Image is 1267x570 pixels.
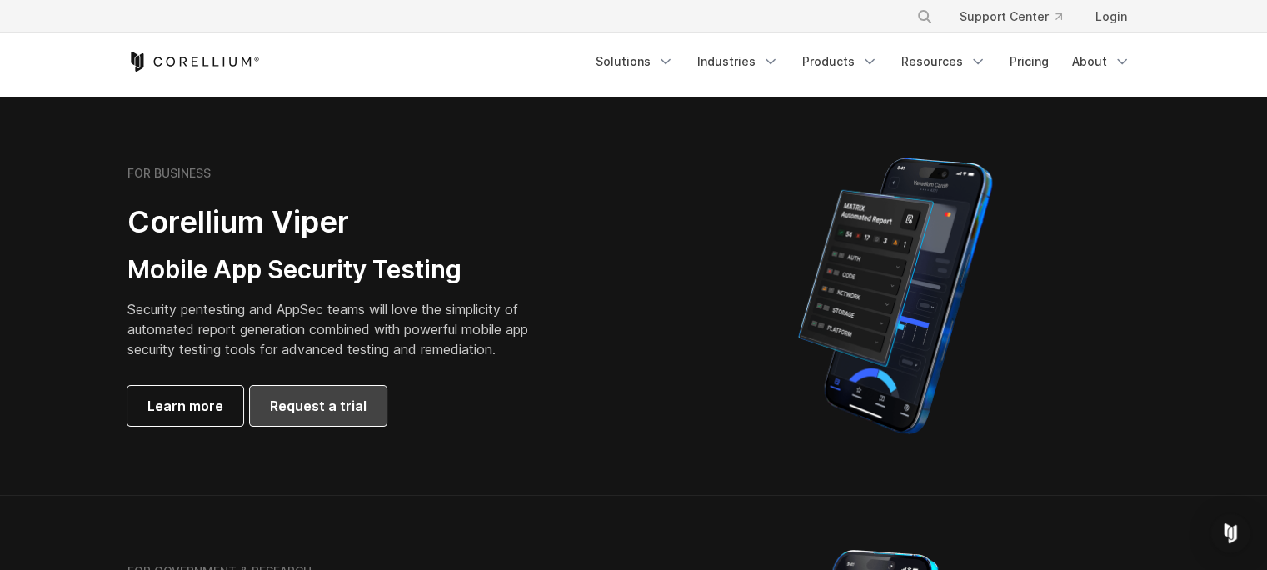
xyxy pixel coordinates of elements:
[127,254,554,286] h3: Mobile App Security Testing
[147,396,223,416] span: Learn more
[127,203,554,241] h2: Corellium Viper
[896,2,1140,32] div: Navigation Menu
[946,2,1075,32] a: Support Center
[687,47,789,77] a: Industries
[127,166,211,181] h6: FOR BUSINESS
[1082,2,1140,32] a: Login
[1210,513,1250,553] div: Open Intercom Messenger
[127,299,554,359] p: Security pentesting and AppSec teams will love the simplicity of automated report generation comb...
[1062,47,1140,77] a: About
[770,150,1020,442] img: Corellium MATRIX automated report on iPhone showing app vulnerability test results across securit...
[127,52,260,72] a: Corellium Home
[910,2,940,32] button: Search
[792,47,888,77] a: Products
[270,396,367,416] span: Request a trial
[127,386,243,426] a: Learn more
[586,47,684,77] a: Solutions
[586,47,1140,77] div: Navigation Menu
[1000,47,1059,77] a: Pricing
[891,47,996,77] a: Resources
[250,386,387,426] a: Request a trial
